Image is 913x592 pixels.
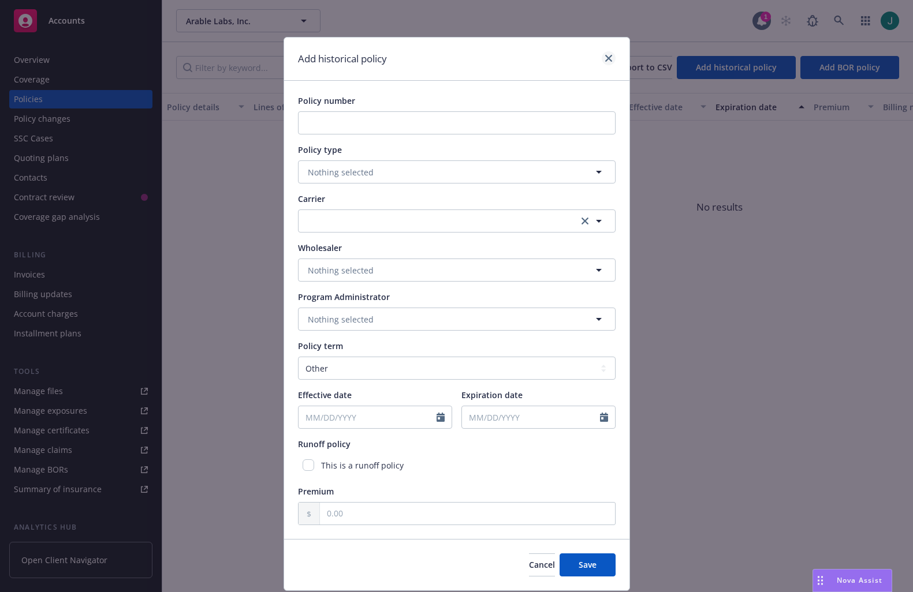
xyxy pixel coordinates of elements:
input: MM/DD/YYYY [299,406,437,428]
span: Expiration date [461,389,523,400]
span: Nothing selected [308,264,374,276]
span: Policy term [298,340,343,351]
span: Premium [298,486,334,497]
button: Nothing selected [298,160,616,183]
button: clear selection [298,209,616,233]
span: Nova Assist [837,575,882,585]
span: Program Administrator [298,291,390,302]
button: Save [560,553,616,576]
span: Cancel [529,559,555,570]
span: Nothing selected [308,313,374,325]
svg: Calendar [437,413,445,422]
button: Nova Assist [813,569,892,592]
span: Policy type [298,144,342,155]
button: Nothing selected [298,258,616,282]
h1: Add historical policy [298,51,387,66]
span: Nothing selected [308,166,374,178]
span: Runoff policy [298,439,351,449]
div: This is a runoff policy [298,455,616,476]
svg: Calendar [600,413,608,422]
button: Nothing selected [298,308,616,331]
input: 0.00 [320,503,615,524]
a: clear selection [578,214,592,228]
button: Cancel [529,553,555,576]
span: Carrier [298,193,325,204]
span: Wholesaler [298,242,342,253]
span: Save [579,559,597,570]
a: close [602,51,616,65]
input: MM/DD/YYYY [462,406,600,428]
div: Drag to move [813,569,828,591]
span: Effective date [298,389,352,400]
span: Policy number [298,95,355,106]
